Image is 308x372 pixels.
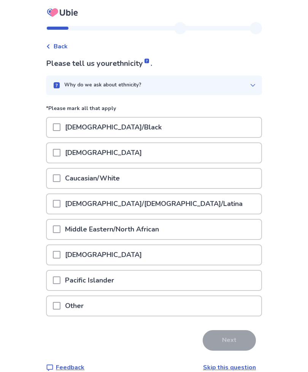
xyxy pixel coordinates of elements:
p: Caucasian/White [60,169,124,188]
p: Pacific Islander [60,271,119,290]
p: Please tell us your . [46,58,262,69]
p: Middle Eastern/North African [60,220,164,239]
p: [DEMOGRAPHIC_DATA]/[DEMOGRAPHIC_DATA]/Latina [60,194,247,214]
span: ethnicity [113,58,151,69]
p: [DEMOGRAPHIC_DATA] [60,143,146,163]
p: Why do we ask about ethnicity? [64,81,141,89]
span: Back [54,42,68,51]
button: Next [203,330,256,351]
p: *Please mark all that apply [46,104,262,117]
p: [DEMOGRAPHIC_DATA] [60,245,146,265]
p: [DEMOGRAPHIC_DATA]/Black [60,118,166,137]
a: Skip this question [203,363,256,372]
p: Feedback [56,363,84,372]
a: Feedback [46,363,84,372]
p: Other [60,296,88,316]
